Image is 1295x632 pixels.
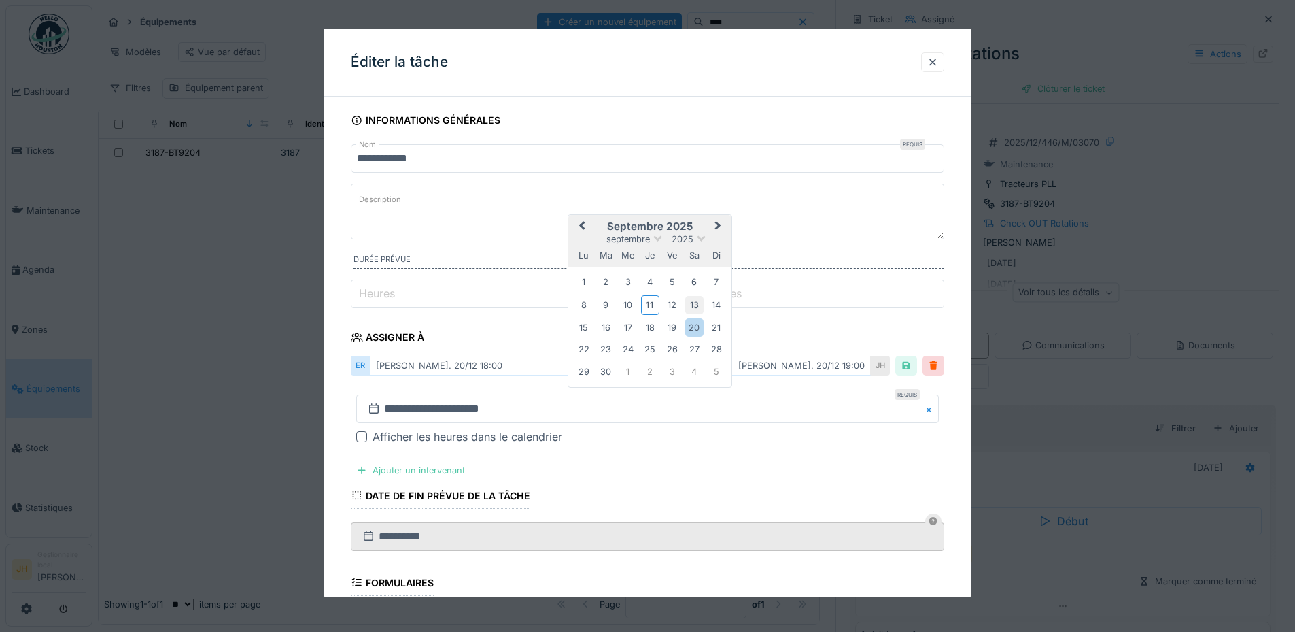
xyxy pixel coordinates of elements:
[574,363,593,381] div: Choose lundi 29 septembre 2025
[685,246,704,265] div: samedi
[685,295,704,314] div: Choose samedi 13 septembre 2025
[685,363,704,381] div: Choose samedi 4 octobre 2025
[663,246,681,265] div: vendredi
[900,139,925,150] div: Requis
[707,295,725,314] div: Choose dimanche 14 septembre 2025
[663,273,681,291] div: Choose vendredi 5 septembre 2025
[663,318,681,337] div: Choose vendredi 19 septembre 2025
[373,429,562,445] div: Afficher les heures dans le calendrier
[619,295,637,314] div: Choose mercredi 10 septembre 2025
[370,356,871,376] div: [PERSON_NAME]. 20/12 18:00 [PERSON_NAME]. 20/12 19:00
[597,363,615,381] div: Choose mardi 30 septembre 2025
[663,295,681,314] div: Choose vendredi 12 septembre 2025
[574,318,593,337] div: Choose lundi 15 septembre 2025
[871,356,890,376] div: JH
[351,110,500,133] div: Informations générales
[641,295,659,314] div: Choose jeudi 11 septembre 2025
[619,363,637,381] div: Choose mercredi 1 octobre 2025
[356,191,404,208] label: Description
[351,461,470,480] div: Ajouter un intervenant
[573,271,727,382] div: Month septembre, 2025
[351,54,448,71] h3: Éditer la tâche
[672,233,693,244] span: 2025
[570,216,591,238] button: Previous Month
[707,246,725,265] div: dimanche
[351,485,530,508] div: Date de fin prévue de la tâche
[574,295,593,314] div: Choose lundi 8 septembre 2025
[619,273,637,291] div: Choose mercredi 3 septembre 2025
[574,340,593,359] div: Choose lundi 22 septembre 2025
[641,318,659,337] div: Choose jeudi 18 septembre 2025
[597,295,615,314] div: Choose mardi 9 septembre 2025
[597,340,615,359] div: Choose mardi 23 septembre 2025
[641,273,659,291] div: Choose jeudi 4 septembre 2025
[353,254,944,269] label: Durée prévue
[597,318,615,337] div: Choose mardi 16 septembre 2025
[619,318,637,337] div: Choose mercredi 17 septembre 2025
[924,395,939,423] button: Close
[568,220,731,233] h2: septembre 2025
[641,340,659,359] div: Choose jeudi 25 septembre 2025
[707,363,725,381] div: Choose dimanche 5 octobre 2025
[663,340,681,359] div: Choose vendredi 26 septembre 2025
[685,273,704,291] div: Choose samedi 6 septembre 2025
[597,246,615,265] div: mardi
[351,327,424,350] div: Assigner à
[663,363,681,381] div: Choose vendredi 3 octobre 2025
[606,233,650,244] span: septembre
[707,340,725,359] div: Choose dimanche 28 septembre 2025
[895,389,920,400] div: Requis
[707,318,725,337] div: Choose dimanche 21 septembre 2025
[685,318,704,337] div: Choose samedi 20 septembre 2025
[351,572,434,595] div: Formulaires
[597,273,615,291] div: Choose mardi 2 septembre 2025
[351,356,370,376] div: ER
[574,273,593,291] div: Choose lundi 1 septembre 2025
[356,285,398,301] label: Heures
[641,246,659,265] div: jeudi
[641,363,659,381] div: Choose jeudi 2 octobre 2025
[574,246,593,265] div: lundi
[707,273,725,291] div: Choose dimanche 7 septembre 2025
[356,139,379,150] label: Nom
[708,216,730,238] button: Next Month
[685,340,704,359] div: Choose samedi 27 septembre 2025
[619,246,637,265] div: mercredi
[619,340,637,359] div: Choose mercredi 24 septembre 2025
